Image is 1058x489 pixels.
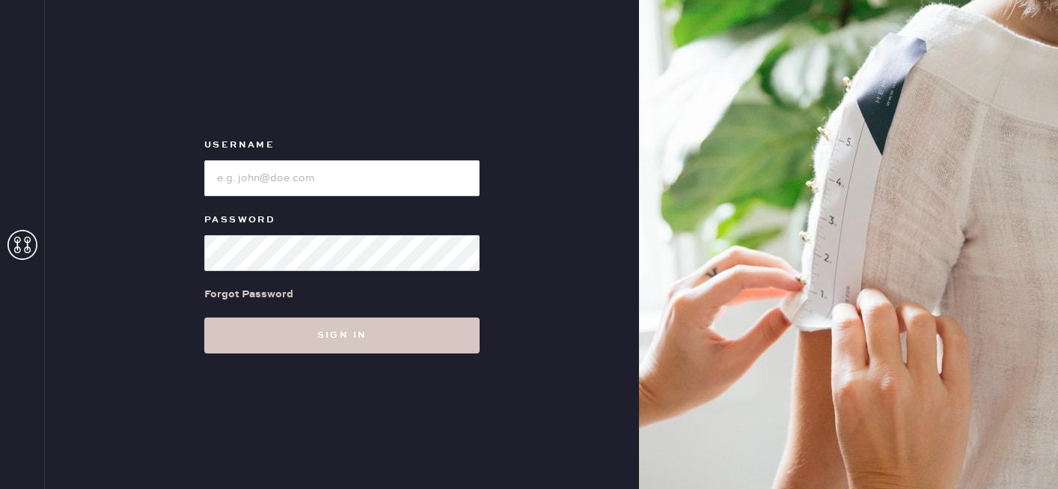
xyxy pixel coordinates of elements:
[204,160,480,196] input: e.g. john@doe.com
[204,286,293,303] div: Forgot Password
[204,211,480,229] label: Password
[204,271,293,318] a: Forgot Password
[204,136,480,154] label: Username
[204,318,480,353] button: Sign in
